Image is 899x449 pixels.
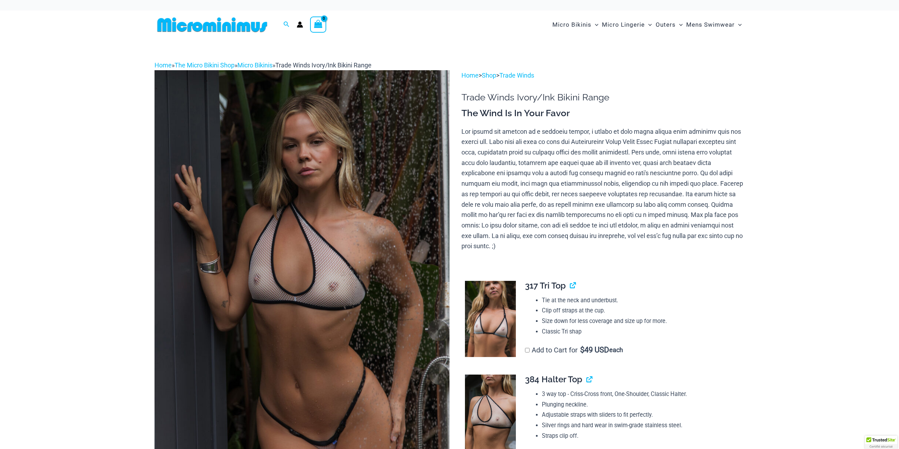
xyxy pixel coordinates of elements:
span: each [609,346,623,354]
a: Micro LingerieMenu ToggleMenu Toggle [600,14,654,35]
span: Trade Winds Ivory/Ink Bikini Range [275,61,372,69]
a: View Shopping Cart, empty [310,16,326,33]
label: Add to Cart for [525,346,623,354]
a: Home [461,72,479,79]
span: 317 Tri Top [525,280,566,291]
input: Add to Cart for$49 USD each [525,348,530,352]
span: $ [580,345,584,354]
h1: Trade Winds Ivory/Ink Bikini Range [461,92,744,103]
span: Micro Bikinis [552,16,591,34]
span: Menu Toggle [735,16,742,34]
span: Mens Swimwear [686,16,735,34]
li: Clip off straps at the cup. [542,305,739,316]
a: The Micro Bikini Shop [175,61,235,69]
span: 49 USD [580,346,609,354]
li: Size down for less coverage and size up for more. [542,316,739,326]
p: > > [461,70,744,81]
a: Trade Winds [499,72,534,79]
span: Menu Toggle [591,16,598,34]
li: Plunging neckline. [542,400,739,410]
span: Micro Lingerie [602,16,645,34]
img: Trade Winds Ivory/Ink 317 Top [465,281,516,357]
span: Menu Toggle [676,16,683,34]
a: Shop [482,72,496,79]
li: Straps clip off. [542,431,739,441]
span: 384 Halter Top [525,374,582,384]
img: MM SHOP LOGO FLAT [155,17,270,33]
nav: Site Navigation [550,13,744,37]
a: Search icon link [283,20,290,29]
li: 3 way top - Criss-Cross front, One-Shoulder, Classic Halter. [542,389,739,400]
span: Outers [656,16,676,34]
a: Micro BikinisMenu ToggleMenu Toggle [551,14,600,35]
li: Tie at the neck and underbust. [542,295,739,306]
a: Home [155,61,172,69]
p: Lor ipsumd sit ametcon ad e seddoeiu tempor, i utlabo et dolo magna aliqua enim adminimv quis nos... [461,126,744,251]
div: TrustedSite Certified [865,436,897,449]
span: Menu Toggle [645,16,652,34]
a: Mens SwimwearMenu ToggleMenu Toggle [684,14,743,35]
li: Adjustable straps with sliders to fit perfectly. [542,410,739,420]
span: » » » [155,61,372,69]
a: OutersMenu ToggleMenu Toggle [654,14,684,35]
a: Micro Bikinis [237,61,273,69]
li: Classic Tri shap [542,326,739,337]
a: Account icon link [297,21,303,28]
h3: The Wind Is In Your Favor [461,107,744,119]
li: Silver rings and hard wear in swim-grade stainless steel. [542,420,739,431]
